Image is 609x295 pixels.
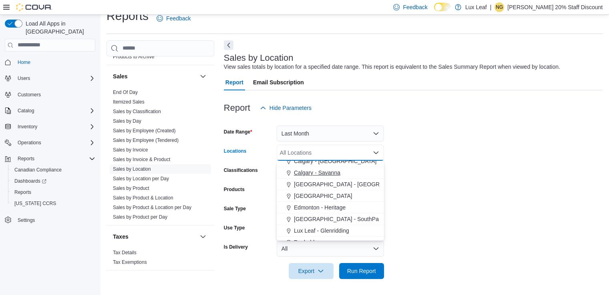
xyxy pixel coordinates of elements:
button: Inventory [2,121,98,132]
span: Reports [14,189,31,195]
button: Operations [14,138,44,147]
button: Calgary - Savanna [277,167,384,179]
span: [US_STATE] CCRS [14,200,56,207]
button: Hide Parameters [257,100,315,116]
button: Export [289,263,334,279]
span: Sales by Product per Day [113,214,167,220]
span: Penhold [294,238,314,246]
span: Edmonton - Heritage [294,203,346,211]
span: Calgary - Savanna [294,169,340,177]
a: Sales by Invoice [113,147,148,153]
span: Operations [14,138,95,147]
span: Users [18,75,30,82]
button: Edmonton - Heritage [277,202,384,213]
a: Tax Exemptions [113,259,147,265]
span: Dashboards [14,178,46,184]
span: Sales by Employee (Tendered) [113,137,179,144]
span: Users [14,74,95,83]
a: End Of Day [113,90,138,95]
button: Reports [8,187,98,198]
button: Catalog [2,105,98,116]
span: Tax Exemptions [113,259,147,265]
button: Inventory [14,122,40,132]
span: [GEOGRAPHIC_DATA] - SouthPark [294,215,384,223]
div: Nicole Gorgichuk 20% Staff Discount [494,2,504,12]
span: Dashboards [11,176,95,186]
span: Run Report [347,267,376,275]
button: Home [2,56,98,68]
span: Hide Parameters [269,104,312,112]
span: Reports [18,155,34,162]
span: Washington CCRS [11,199,95,208]
button: Catalog [14,106,37,116]
a: Sales by Product [113,185,149,191]
span: [GEOGRAPHIC_DATA] [294,192,352,200]
span: Home [14,57,95,67]
button: [GEOGRAPHIC_DATA] - [GEOGRAPHIC_DATA] [277,179,384,190]
span: Email Subscription [253,74,304,90]
p: Lux Leaf [465,2,487,12]
h1: Reports [107,8,149,24]
button: Reports [14,154,38,163]
span: Feedback [166,14,191,22]
button: Lux Leaf - Glenridding [277,225,384,237]
a: Sales by Location per Day [113,176,169,181]
span: Lux Leaf - Glenridding [294,227,349,235]
span: Canadian Compliance [11,165,95,175]
button: [US_STATE] CCRS [8,198,98,209]
span: Feedback [403,3,427,11]
label: Classifications [224,167,258,173]
a: Home [14,58,34,67]
button: [GEOGRAPHIC_DATA] [277,190,384,202]
button: Taxes [198,232,208,241]
a: Reports [11,187,34,197]
a: Sales by Location [113,166,151,172]
button: Next [224,40,233,50]
span: Reports [11,187,95,197]
div: Taxes [107,248,214,270]
span: End Of Day [113,89,138,96]
span: Customers [18,92,41,98]
button: Users [14,74,33,83]
button: Reports [2,153,98,164]
button: All [277,241,384,257]
label: Products [224,186,245,193]
span: NG [496,2,503,12]
h3: Taxes [113,233,129,241]
span: [GEOGRAPHIC_DATA] - [GEOGRAPHIC_DATA] [294,180,416,188]
h3: Report [224,103,250,113]
span: Calgary - [GEOGRAPHIC_DATA] [294,157,376,165]
span: Sales by Product & Location [113,195,173,201]
a: Canadian Compliance [11,165,65,175]
a: Itemized Sales [113,99,145,105]
button: Operations [2,137,98,148]
p: [PERSON_NAME] 20% Staff Discount [507,2,603,12]
a: Sales by Classification [113,109,161,114]
button: Taxes [113,233,197,241]
a: Products to Archive [113,54,154,60]
label: Sale Type [224,205,246,212]
a: Dashboards [11,176,50,186]
span: Inventory [18,124,37,130]
a: Sales by Employee (Created) [113,128,176,134]
button: Settings [2,214,98,225]
a: Sales by Day [113,118,141,124]
span: Tax Details [113,249,137,256]
span: Report [225,74,243,90]
button: Sales [113,72,197,80]
span: Inventory [14,122,95,132]
span: Catalog [14,106,95,116]
p: | [490,2,492,12]
span: Operations [18,140,41,146]
a: Sales by Product & Location per Day [113,205,191,210]
button: Close list of options [373,149,379,156]
a: Dashboards [8,175,98,187]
